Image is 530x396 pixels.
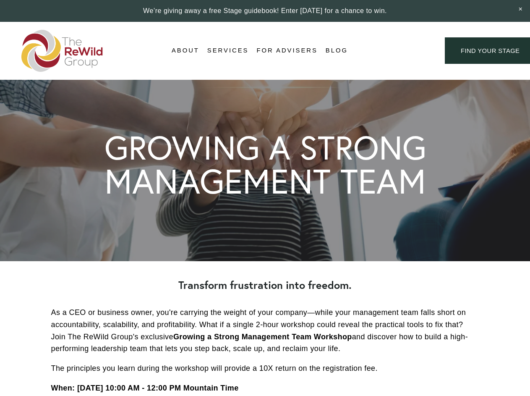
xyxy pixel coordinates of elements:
a: For Advisers [256,45,317,57]
p: As a CEO or business owner, you're carrying the weight of your company—while your management team... [51,307,479,355]
p: The principles you learn during the workshop will provide a 10X return on the registration fee. [51,362,479,375]
strong: When: [51,384,75,392]
strong: Transform frustration into freedom. [178,278,352,292]
a: folder dropdown [172,45,199,57]
h1: MANAGEMENT TEAM [104,164,426,198]
span: About [172,45,199,56]
h1: GROWING A STRONG [104,131,426,164]
strong: Growing a Strong Management Team Workshop [173,333,352,341]
a: Blog [326,45,348,57]
a: folder dropdown [207,45,249,57]
span: Services [207,45,249,56]
img: The ReWild Group [21,30,104,72]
